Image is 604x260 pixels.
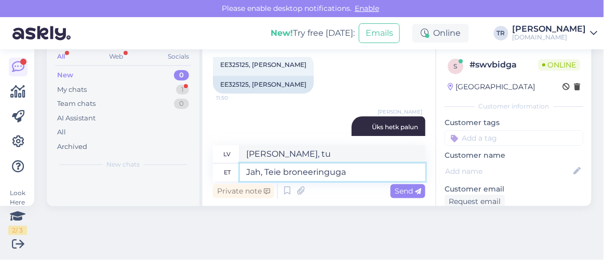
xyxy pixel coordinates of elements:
span: 11:50 [216,94,255,102]
div: Team chats [57,99,96,109]
div: 0 [174,70,189,80]
div: Private note [213,184,274,198]
div: All [55,50,67,63]
div: Online [412,24,469,43]
div: Web [108,50,126,63]
div: [DOMAIN_NAME] [513,33,586,42]
textarea: Jah, Teie broneeringuga [240,163,425,181]
div: [GEOGRAPHIC_DATA] [448,81,535,92]
div: Look Here [8,188,27,235]
textarea: [PERSON_NAME], tu [240,145,425,163]
input: Add name [445,166,571,177]
div: [PERSON_NAME] [513,25,586,33]
div: EE325125, [PERSON_NAME] [213,76,314,93]
div: Socials [166,50,191,63]
span: Enable [352,4,382,13]
div: lv [224,145,231,163]
div: 1 [176,85,189,95]
button: Emails [359,23,400,43]
div: New [57,70,73,80]
div: et [224,163,231,181]
span: Online [538,59,580,71]
div: Archived [57,142,87,152]
div: Try free [DATE]: [271,27,355,39]
div: All [57,127,66,138]
span: EE325125, [PERSON_NAME] [220,61,306,69]
span: New chats [106,160,140,169]
div: TR [494,26,508,40]
div: 2 / 3 [8,226,27,235]
div: My chats [57,85,87,95]
div: 0 [174,99,189,109]
a: [PERSON_NAME][DOMAIN_NAME] [513,25,598,42]
div: Request email [445,195,505,209]
p: Customer email [445,184,583,195]
div: AI Assistant [57,113,96,124]
p: Customer name [445,150,583,161]
span: Send [395,186,421,196]
input: Add a tag [445,130,583,146]
div: # swvbidga [469,59,538,71]
span: Üks hetk palun [372,123,418,131]
span: [PERSON_NAME] [378,108,422,116]
span: s [454,62,458,70]
b: New! [271,28,293,38]
div: Customer information [445,102,583,111]
p: Customer tags [445,117,583,128]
